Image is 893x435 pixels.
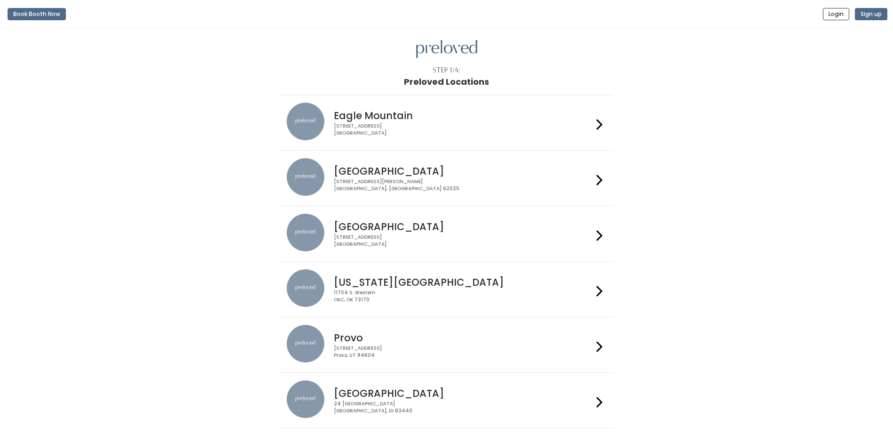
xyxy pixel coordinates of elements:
a: preloved location [GEOGRAPHIC_DATA] [STREET_ADDRESS][PERSON_NAME][GEOGRAPHIC_DATA], [GEOGRAPHIC_D... [287,158,606,198]
h4: [GEOGRAPHIC_DATA] [334,221,593,232]
img: preloved location [287,158,324,196]
div: [STREET_ADDRESS][PERSON_NAME] [GEOGRAPHIC_DATA], [GEOGRAPHIC_DATA] 62025 [334,178,593,192]
div: Step 1/4: [433,65,460,75]
div: 24 [GEOGRAPHIC_DATA] [GEOGRAPHIC_DATA], ID 83440 [334,401,593,414]
a: preloved location [US_STATE][GEOGRAPHIC_DATA] 11704 S. WesternOKC, OK 73170 [287,269,606,309]
div: 11704 S. Western OKC, OK 73170 [334,290,593,303]
h1: Preloved Locations [404,77,489,87]
h4: [GEOGRAPHIC_DATA] [334,388,593,399]
a: preloved location Provo [STREET_ADDRESS]Provo, UT 84604 [287,325,606,365]
h4: Eagle Mountain [334,110,593,121]
img: preloved location [287,214,324,251]
a: preloved location [GEOGRAPHIC_DATA] 24 [GEOGRAPHIC_DATA][GEOGRAPHIC_DATA], ID 83440 [287,380,606,420]
button: Book Booth Now [8,8,66,20]
button: Login [823,8,849,20]
img: preloved location [287,325,324,362]
a: preloved location [GEOGRAPHIC_DATA] [STREET_ADDRESS][GEOGRAPHIC_DATA] [287,214,606,254]
h4: [US_STATE][GEOGRAPHIC_DATA] [334,277,593,288]
img: preloved location [287,103,324,140]
div: [STREET_ADDRESS] Provo, UT 84604 [334,345,593,359]
h4: Provo [334,332,593,343]
img: preloved logo [416,40,477,58]
a: Book Booth Now [8,4,66,24]
div: [STREET_ADDRESS] [GEOGRAPHIC_DATA] [334,234,593,248]
h4: [GEOGRAPHIC_DATA] [334,166,593,177]
div: [STREET_ADDRESS] [GEOGRAPHIC_DATA] [334,123,593,137]
img: preloved location [287,380,324,418]
img: preloved location [287,269,324,307]
a: preloved location Eagle Mountain [STREET_ADDRESS][GEOGRAPHIC_DATA] [287,103,606,143]
button: Sign up [855,8,887,20]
